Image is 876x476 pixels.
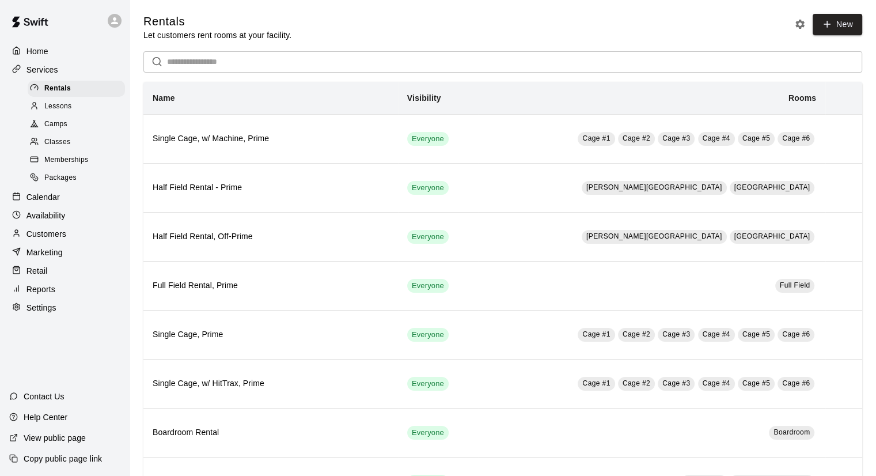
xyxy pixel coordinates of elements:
p: Marketing [26,247,63,258]
a: Classes [28,134,130,152]
span: Cage #4 [703,330,730,338]
span: Cage #5 [742,330,770,338]
span: Cage #5 [742,379,770,387]
p: Customers [26,228,66,240]
h5: Rentals [143,14,291,29]
span: Cage #3 [662,134,690,142]
span: [PERSON_NAME][GEOGRAPHIC_DATA] [586,232,722,240]
p: Calendar [26,191,60,203]
span: Everyone [407,134,449,145]
div: This service is visible to all of your customers [407,230,449,244]
h6: Single Cage, Prime [153,328,389,341]
a: Reports [9,281,120,298]
h6: Half Field Rental - Prime [153,182,389,194]
b: Visibility [407,93,441,103]
h6: Single Cage, w/ HitTrax, Prime [153,377,389,390]
a: Marketing [9,244,120,261]
div: Lessons [28,99,125,115]
span: Cage #3 [662,330,690,338]
a: Calendar [9,188,120,206]
p: Retail [26,265,48,277]
div: This service is visible to all of your customers [407,328,449,342]
span: Everyone [407,183,449,194]
a: Camps [28,116,130,134]
p: Contact Us [24,391,65,402]
span: Cage #6 [782,379,810,387]
a: Lessons [28,97,130,115]
span: Cage #5 [742,134,770,142]
span: [GEOGRAPHIC_DATA] [734,183,810,191]
span: Boardroom [773,428,810,436]
p: Settings [26,302,56,313]
span: Rentals [44,83,71,95]
span: [PERSON_NAME][GEOGRAPHIC_DATA] [586,183,722,191]
div: Camps [28,116,125,133]
span: Cage #2 [623,379,650,387]
p: Availability [26,210,66,221]
h6: Half Field Rental, Off-Prime [153,231,389,243]
a: Services [9,61,120,78]
div: Classes [28,134,125,150]
h6: Boardroom Rental [153,426,389,439]
span: Cage #2 [623,330,650,338]
span: Everyone [407,281,449,292]
div: Memberships [28,152,125,168]
p: Help Center [24,411,67,423]
span: Lessons [44,101,72,112]
span: Packages [44,172,77,184]
span: Cage #6 [782,330,810,338]
b: Name [153,93,175,103]
span: Cage #1 [582,379,610,387]
p: View public page [24,432,86,444]
div: This service is visible to all of your customers [407,279,449,293]
span: Classes [44,137,70,148]
a: Home [9,43,120,60]
span: Everyone [407,232,449,243]
a: New [813,14,862,35]
a: Packages [28,169,130,187]
span: Cage #2 [623,134,650,142]
span: Cage #1 [582,134,610,142]
button: Rental settings [791,16,809,33]
p: Home [26,46,48,57]
p: Let customers rent rooms at your facility. [143,29,291,41]
b: Rooms [788,93,816,103]
span: [GEOGRAPHIC_DATA] [734,232,810,240]
span: Cage #1 [582,330,610,338]
span: Camps [44,119,67,130]
span: Cage #3 [662,379,690,387]
h6: Single Cage, w/ Machine, Prime [153,133,389,145]
span: Cage #6 [782,134,810,142]
div: Rentals [28,81,125,97]
p: Copy public page link [24,453,102,464]
h6: Full Field Rental, Prime [153,279,389,292]
p: Reports [26,284,55,295]
div: This service is visible to all of your customers [407,181,449,195]
a: Settings [9,299,120,316]
span: Cage #4 [703,379,730,387]
a: Availability [9,207,120,224]
span: Cage #4 [703,134,730,142]
span: Everyone [407,379,449,390]
div: This service is visible to all of your customers [407,132,449,146]
span: Everyone [407,330,449,341]
span: Full Field [780,281,810,289]
div: This service is visible to all of your customers [407,377,449,391]
span: Memberships [44,154,88,166]
div: Packages [28,170,125,186]
p: Services [26,64,58,75]
a: Rentals [28,80,130,97]
a: Retail [9,262,120,279]
a: Memberships [28,152,130,169]
span: Everyone [407,428,449,439]
a: Customers [9,225,120,243]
